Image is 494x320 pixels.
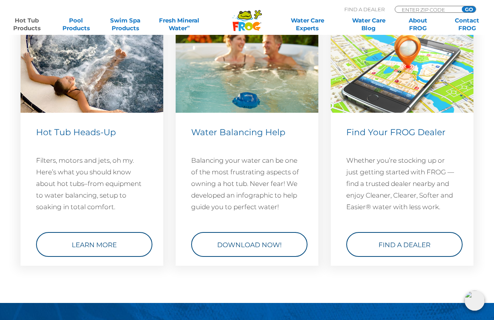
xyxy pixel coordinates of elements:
a: Fresh MineralWater∞ [155,17,203,32]
a: Water CareBlog [349,17,388,32]
img: hot-tub-featured-image-1 [176,32,318,113]
span: Water Balancing Help [191,127,285,138]
p: Whether you’re stocking up or just getting started with FROG — find a trusted dealer nearby and e... [346,155,458,213]
a: Download Now! [191,232,307,257]
span: Hot Tub Heads-Up [36,127,116,138]
a: PoolProducts [57,17,95,32]
a: Learn More [36,232,152,257]
img: hot-tub-relaxing [21,32,163,113]
p: Filters, motors and jets, oh my. Here’s what you should know about hot tubs–from equipment to wat... [36,155,148,213]
span: Find Your FROG Dealer [346,127,446,138]
p: Find A Dealer [344,6,385,13]
a: Water CareExperts [276,17,339,32]
a: AboutFROG [399,17,437,32]
a: Swim SpaProducts [106,17,145,32]
a: Hot TubProducts [8,17,46,32]
img: Find a Dealer Image (546 x 310 px) [331,32,473,113]
a: ContactFROG [448,17,486,32]
input: Zip Code Form [401,6,453,13]
input: GO [462,6,476,12]
sup: ∞ [187,24,190,29]
a: Find a Dealer [346,232,463,257]
p: Balancing your water can be one of the most frustrating aspects of owning a hot tub. Never fear! ... [191,155,303,213]
img: openIcon [465,291,485,311]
